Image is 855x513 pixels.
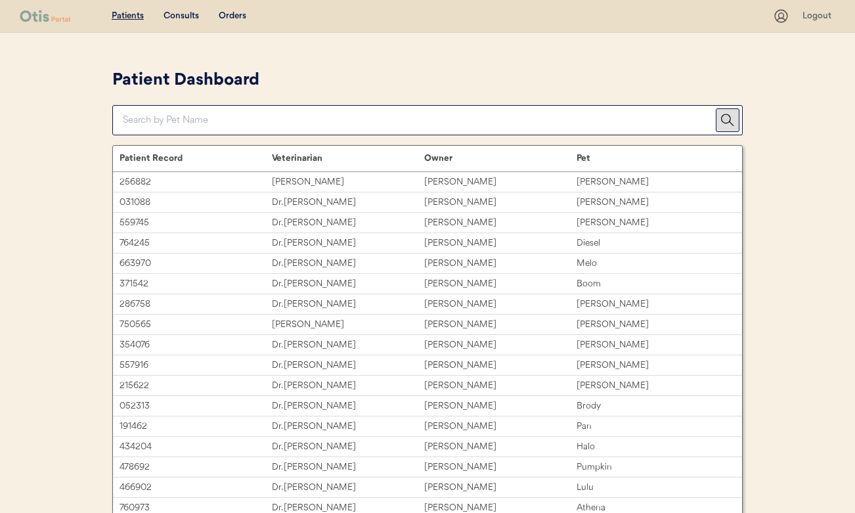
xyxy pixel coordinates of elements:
div: [PERSON_NAME] [424,439,577,455]
img: Group%201%20%281%29.svg [721,114,734,127]
div: Melo [577,256,729,271]
div: 663970 [120,256,272,271]
div: Brody [577,399,729,414]
div: 764245 [120,236,272,251]
div: [PERSON_NAME] [577,317,729,332]
div: [PERSON_NAME] [577,378,729,393]
div: [PERSON_NAME] [424,277,577,292]
div: [PERSON_NAME] [424,338,577,353]
div: Dr. [PERSON_NAME] [272,439,424,455]
div: Dr. [PERSON_NAME] [272,378,424,393]
div: [PERSON_NAME] [424,175,577,190]
div: Veterinarian [272,153,424,164]
div: Dr. [PERSON_NAME] [272,297,424,312]
div: 354076 [120,338,272,353]
div: 031088 [120,195,272,210]
div: Consults [164,10,199,23]
div: [PERSON_NAME] [577,215,729,231]
div: Dr. [PERSON_NAME] [272,195,424,210]
div: [PERSON_NAME] [424,480,577,495]
div: [PERSON_NAME] [272,317,424,332]
div: Dr. [PERSON_NAME] [272,236,424,251]
div: Dr. [PERSON_NAME] [272,358,424,373]
div: [PERSON_NAME] [577,358,729,373]
div: 434204 [120,439,272,455]
div: 215622 [120,378,272,393]
div: [PERSON_NAME] [424,215,577,231]
div: Dr. [PERSON_NAME] [272,338,424,353]
div: [PERSON_NAME] [577,338,729,353]
u: Patients [112,11,144,20]
div: Patient Record [120,153,272,164]
div: Dr. [PERSON_NAME] [272,480,424,495]
div: 466902 [120,480,272,495]
div: 478692 [120,460,272,475]
div: 191462 [120,419,272,434]
div: [PERSON_NAME] [424,297,577,312]
div: [PERSON_NAME] [424,358,577,373]
div: Lulu [577,480,729,495]
div: Owner [424,153,577,164]
div: Orders [219,10,246,23]
div: 371542 [120,277,272,292]
div: [PERSON_NAME] [424,256,577,271]
div: [PERSON_NAME] [424,460,577,475]
div: Dr. [PERSON_NAME] [272,460,424,475]
div: [PERSON_NAME] [577,195,729,210]
div: [PERSON_NAME] [577,175,729,190]
div: [PERSON_NAME] [424,195,577,210]
div: [PERSON_NAME] [424,399,577,414]
div: Dr. [PERSON_NAME] [272,399,424,414]
div: Dr. [PERSON_NAME] [272,215,424,231]
div: [PERSON_NAME] [424,419,577,434]
div: [PERSON_NAME] [272,175,424,190]
div: Halo [577,439,729,455]
input: Search by Pet Name [123,106,716,135]
div: Dr. [PERSON_NAME] [272,256,424,271]
div: Logout [802,10,835,23]
div: 557916 [120,358,272,373]
div: 256882 [120,175,272,190]
div: Patient Dashboard [112,68,743,93]
div: Diesel [577,236,729,251]
div: [PERSON_NAME] [424,236,577,251]
div: 286758 [120,297,272,312]
div: Pan [577,419,729,434]
div: Pet [577,153,729,164]
div: [PERSON_NAME] [424,317,577,332]
div: Dr. [PERSON_NAME] [272,277,424,292]
div: [PERSON_NAME] [424,378,577,393]
div: Dr. [PERSON_NAME] [272,419,424,434]
div: [PERSON_NAME] [577,297,729,312]
div: 559745 [120,215,272,231]
div: 750565 [120,317,272,332]
div: 052313 [120,399,272,414]
div: Boom [577,277,729,292]
div: Pumpkin [577,460,729,475]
